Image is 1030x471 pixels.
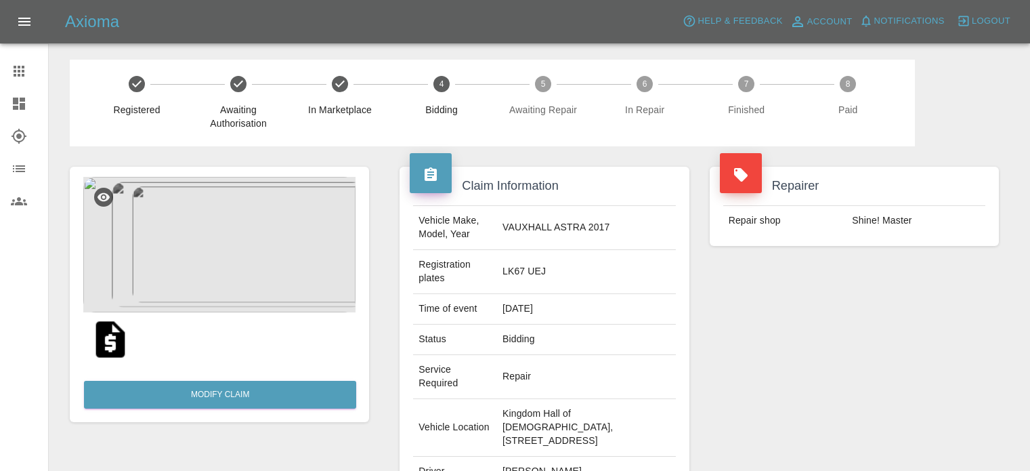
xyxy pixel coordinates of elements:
a: Account [786,11,856,33]
img: ee28f514-ed57-4ee1-8a80-a375bf300b57 [83,177,356,312]
td: Time of event [413,294,497,325]
span: Awaiting Authorisation [193,103,284,130]
span: Awaiting Repair [498,103,588,117]
text: 8 [846,79,851,89]
td: Vehicle Make, Model, Year [413,206,497,250]
span: In Marketplace [295,103,385,117]
span: Paid [802,103,893,117]
td: VAUXHALL ASTRA 2017 [497,206,676,250]
td: Service Required [413,355,497,399]
button: Help & Feedback [679,11,786,32]
span: In Repair [599,103,690,117]
text: 5 [541,79,546,89]
td: [DATE] [497,294,676,325]
span: Account [807,14,853,30]
td: Repair shop [723,206,847,236]
td: Registration plates [413,250,497,294]
span: Finished [701,103,792,117]
text: 4 [439,79,444,89]
text: 6 [643,79,647,89]
h4: Repairer [720,177,989,195]
button: Open drawer [8,5,41,38]
text: 7 [744,79,749,89]
td: LK67 UEJ [497,250,676,294]
a: Modify Claim [84,381,356,409]
button: Logout [953,11,1014,32]
td: Shine! Master [846,206,985,236]
span: Logout [972,14,1010,29]
h4: Claim Information [410,177,679,195]
span: Registered [91,103,182,117]
td: Kingdom Hall of [DEMOGRAPHIC_DATA], [STREET_ADDRESS] [497,399,676,457]
button: Notifications [856,11,948,32]
span: Notifications [874,14,945,29]
h5: Axioma [65,11,119,33]
td: Vehicle Location [413,399,497,457]
td: Bidding [497,325,676,355]
td: Status [413,325,497,355]
span: Help & Feedback [698,14,782,29]
span: Bidding [396,103,487,117]
img: original/4d7fcae8-0fcc-41eb-9f16-106e23c7ca01 [89,318,132,361]
td: Repair [497,355,676,399]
